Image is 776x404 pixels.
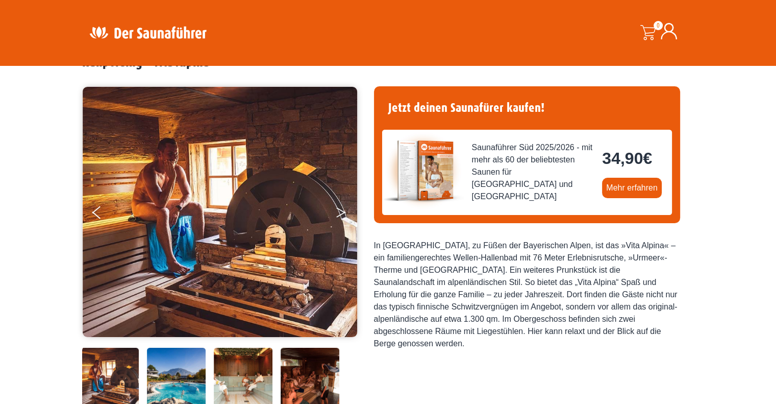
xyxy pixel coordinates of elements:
[335,202,361,227] button: Next
[643,149,652,168] span: €
[382,94,672,122] h4: Jetzt deinen Saunafürer kaufen!
[472,141,594,203] span: Saunaführer Süd 2025/2026 - mit mehr als 60 der beliebtesten Saunen für [GEOGRAPHIC_DATA] und [GE...
[602,149,652,168] bdi: 34,90
[654,21,663,30] span: 0
[92,202,118,227] button: Previous
[374,240,680,350] div: In [GEOGRAPHIC_DATA], zu Füßen der Bayerischen Alpen, ist das »Vita Alpina« – ein familiengerecht...
[602,178,662,198] a: Mehr erfahren
[382,130,464,211] img: der-saunafuehrer-2025-sued.jpg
